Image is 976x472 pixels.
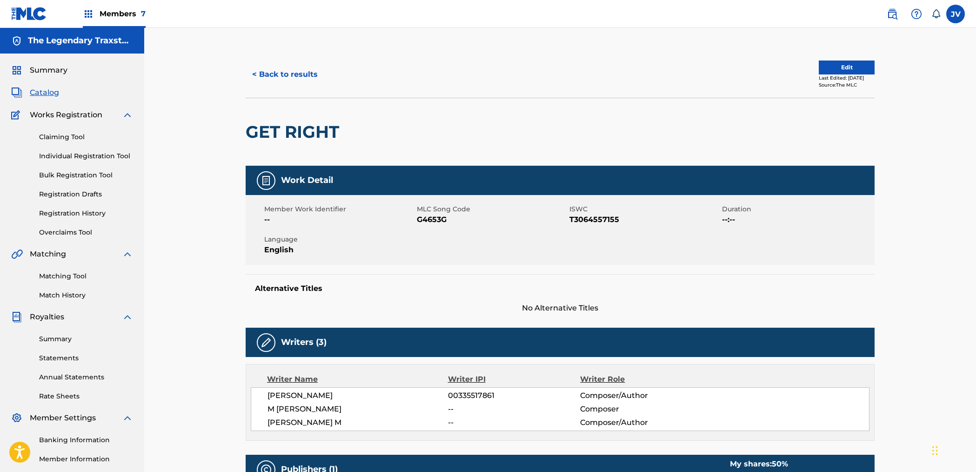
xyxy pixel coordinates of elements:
[39,454,133,464] a: Member Information
[722,214,872,225] span: --:--
[30,87,59,98] span: Catalog
[39,170,133,180] a: Bulk Registration Tool
[11,87,59,98] a: CatalogCatalog
[772,459,788,468] span: 50 %
[30,109,102,121] span: Works Registration
[722,204,872,214] span: Duration
[39,189,133,199] a: Registration Drafts
[267,374,448,385] div: Writer Name
[39,353,133,363] a: Statements
[580,374,701,385] div: Writer Role
[264,214,414,225] span: --
[417,204,567,214] span: MLC Song Code
[11,65,22,76] img: Summary
[819,74,875,81] div: Last Edited: [DATE]
[39,290,133,300] a: Match History
[11,249,23,260] img: Matching
[83,8,94,20] img: Top Rightsholders
[448,374,581,385] div: Writer IPI
[261,175,272,186] img: Work Detail
[929,427,976,472] iframe: Chat Widget
[11,35,22,47] img: Accounts
[246,303,875,314] span: No Alternative Titles
[122,249,133,260] img: expand
[141,9,146,18] span: 7
[39,228,133,237] a: Overclaims Tool
[819,61,875,74] button: Edit
[261,337,272,348] img: Writers
[907,5,926,23] div: Help
[569,214,720,225] span: T3064557155
[887,8,898,20] img: search
[30,65,67,76] span: Summary
[255,284,865,293] h5: Alternative Titles
[448,390,580,401] span: 00335517861
[281,175,333,186] h5: Work Detail
[819,81,875,88] div: Source: The MLC
[264,204,414,214] span: Member Work Identifier
[580,390,701,401] span: Composer/Author
[730,459,796,470] div: My shares:
[39,209,133,218] a: Registration History
[39,391,133,401] a: Rate Sheets
[39,435,133,445] a: Banking Information
[246,121,344,142] h2: GET RIGHT
[28,35,133,46] h5: The Legendary Traxster Music
[448,417,580,428] span: --
[30,412,96,424] span: Member Settings
[11,87,22,98] img: Catalog
[931,9,941,19] div: Notifications
[39,334,133,344] a: Summary
[580,404,701,415] span: Composer
[281,337,327,348] h5: Writers (3)
[417,214,567,225] span: G4653G
[39,271,133,281] a: Matching Tool
[569,204,720,214] span: ISWC
[246,63,324,86] button: < Back to results
[946,5,965,23] div: User Menu
[11,109,23,121] img: Works Registration
[267,404,448,415] span: M [PERSON_NAME]
[39,132,133,142] a: Claiming Tool
[11,7,47,20] img: MLC Logo
[911,8,922,20] img: help
[883,5,902,23] a: Public Search
[39,151,133,161] a: Individual Registration Tool
[122,412,133,424] img: expand
[264,244,414,256] span: English
[267,390,448,401] span: [PERSON_NAME]
[11,412,22,424] img: Member Settings
[30,311,64,323] span: Royalties
[448,404,580,415] span: --
[11,311,22,323] img: Royalties
[264,235,414,244] span: Language
[11,65,67,76] a: SummarySummary
[580,417,701,428] span: Composer/Author
[932,437,938,465] div: Drag
[100,8,146,19] span: Members
[950,317,976,392] iframe: Resource Center
[122,311,133,323] img: expand
[267,417,448,428] span: [PERSON_NAME] M
[39,372,133,382] a: Annual Statements
[30,249,66,260] span: Matching
[122,109,133,121] img: expand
